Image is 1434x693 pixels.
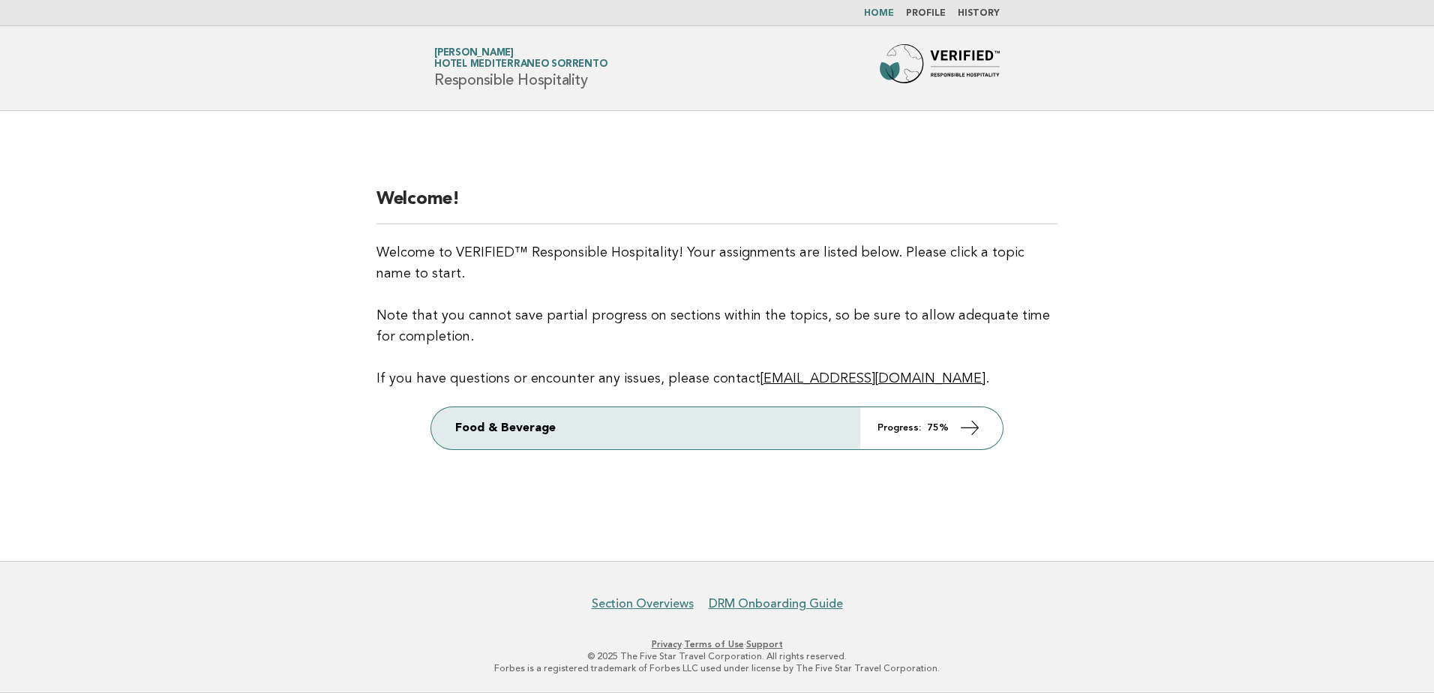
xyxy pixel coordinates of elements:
[709,596,843,611] a: DRM Onboarding Guide
[258,638,1176,650] p: · ·
[431,407,1003,449] a: Food & Beverage Progress: 75%
[652,639,682,649] a: Privacy
[434,49,607,88] h1: Responsible Hospitality
[258,650,1176,662] p: © 2025 The Five Star Travel Corporation. All rights reserved.
[906,9,946,18] a: Profile
[684,639,744,649] a: Terms of Use
[877,423,921,433] em: Progress:
[746,639,783,649] a: Support
[958,9,1000,18] a: History
[258,662,1176,674] p: Forbes is a registered trademark of Forbes LLC used under license by The Five Star Travel Corpora...
[592,596,694,611] a: Section Overviews
[864,9,894,18] a: Home
[880,44,1000,92] img: Forbes Travel Guide
[760,372,985,385] a: [EMAIL_ADDRESS][DOMAIN_NAME]
[927,423,949,433] strong: 75%
[376,187,1057,224] h2: Welcome!
[434,48,607,69] a: [PERSON_NAME]Hotel Mediterraneo Sorrento
[434,60,607,70] span: Hotel Mediterraneo Sorrento
[376,242,1057,389] p: Welcome to VERIFIED™ Responsible Hospitality! Your assignments are listed below. Please click a t...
